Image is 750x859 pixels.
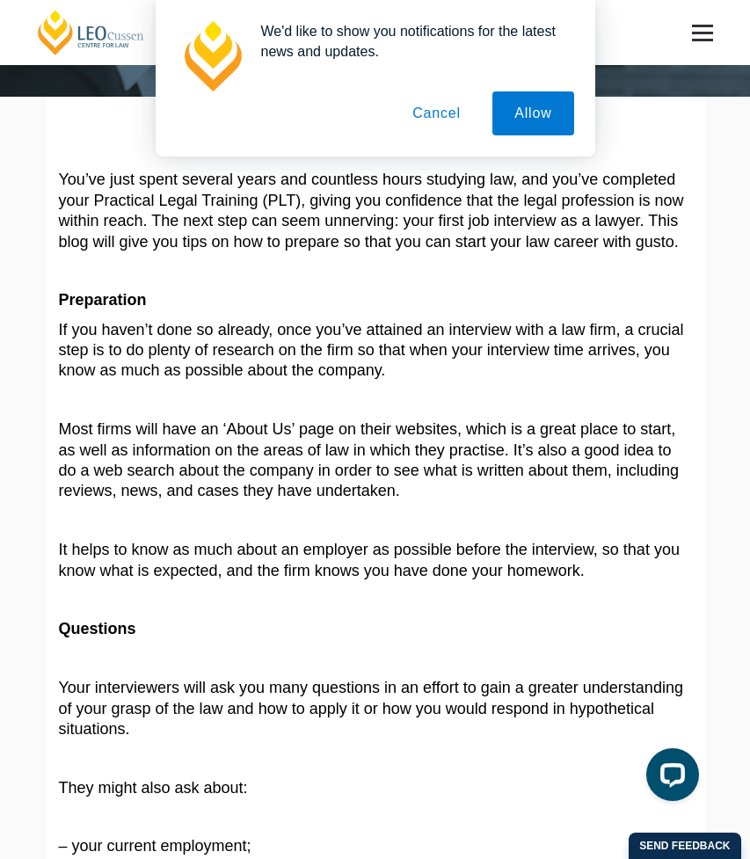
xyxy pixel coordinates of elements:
span: It helps to know as much about an employer as possible before the interview, so that you know wha... [59,541,680,579]
button: Allow [492,91,573,135]
iframe: LiveChat chat widget [632,741,706,815]
span: You’ve just spent several years and countless hours studying law, and you’ve completed your Pract... [59,171,684,250]
button: Cancel [390,91,483,135]
span: They might also ask about: [59,779,248,797]
b: Preparation [59,291,147,309]
span: – your current employment; [59,837,251,855]
div: We'd like to show you notifications for the latest news and updates. [247,21,574,62]
span: If you haven’t done so already, once you’ve attained an interview with a law firm, a crucial step... [59,321,684,380]
span: Your interviewers will ask you many questions in an effort to gain a greater understanding of you... [59,679,683,738]
img: notification icon [177,21,247,91]
span: Most firms will have an ‘About Us’ page on their websites, which is a great place to start, as we... [59,420,679,499]
b: Questions [59,620,136,637]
